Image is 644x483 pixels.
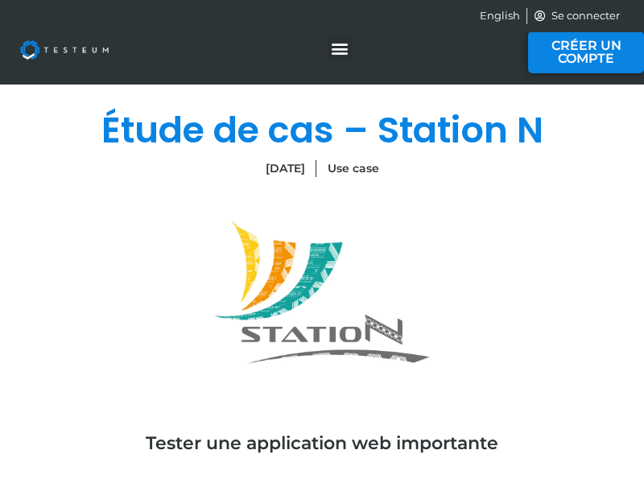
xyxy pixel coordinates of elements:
[8,28,121,72] img: Testeum Logo - Application crowdtesting platform
[266,160,305,177] a: [DATE]
[528,31,644,73] a: CRÉER UN COMPTE
[547,8,620,24] span: Se connecter
[540,39,632,65] span: CRÉER UN COMPTE
[266,161,305,175] time: [DATE]
[534,8,621,24] a: Se connecter
[480,8,520,24] a: English
[327,35,353,61] div: Permuter le menu
[40,435,604,452] h2: Tester une application web importante
[328,161,379,175] a: Use case
[72,109,572,152] h1: Étude de cas – Station N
